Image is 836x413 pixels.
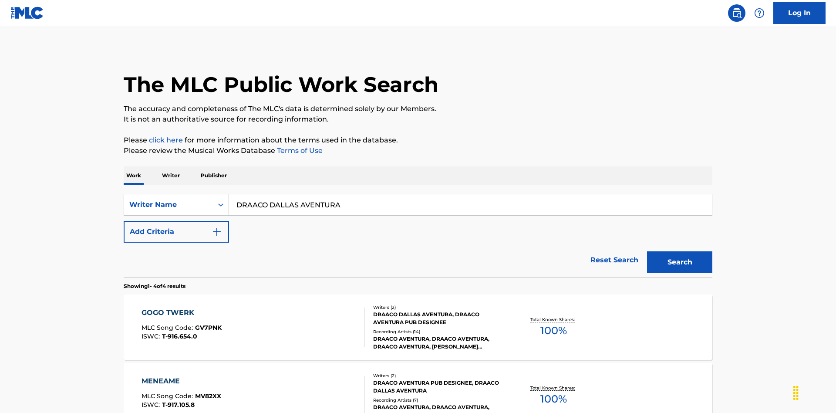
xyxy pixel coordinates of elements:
span: GV7PNK [195,324,222,332]
div: Writers ( 2 ) [373,304,505,311]
span: T-916.654.0 [162,332,197,340]
span: ISWC : [142,401,162,409]
img: search [731,8,742,18]
p: The accuracy and completeness of The MLC's data is determined solely by our Members. [124,104,712,114]
div: DRAACO AVENTURA PUB DESIGNEE, DRAACO DALLAS AVENTURA [373,379,505,395]
a: Log In [773,2,826,24]
div: Help [751,4,768,22]
h1: The MLC Public Work Search [124,71,438,98]
iframe: Chat Widget [792,371,836,413]
div: MENEAME [142,376,221,386]
span: T-917.105.8 [162,401,195,409]
span: 100 % [540,391,567,407]
span: MLC Song Code : [142,392,195,400]
p: Publisher [198,166,229,185]
span: MV82XX [195,392,221,400]
img: MLC Logo [10,7,44,19]
div: Drag [789,380,803,406]
p: It is not an authoritative source for recording information. [124,114,712,125]
p: Writer [159,166,182,185]
p: Please review the Musical Works Database [124,146,712,156]
div: DRAACO AVENTURA, DRAACO AVENTURA, DRAACO AVENTURA, [PERSON_NAME] AVENTURA, DRAACO AVENTURA [373,335,505,351]
p: Showing 1 - 4 of 4 results [124,282,185,290]
img: help [754,8,765,18]
a: Terms of Use [275,146,323,155]
div: Recording Artists ( 14 ) [373,328,505,335]
p: Please for more information about the terms used in the database. [124,135,712,146]
p: Total Known Shares: [530,385,577,391]
button: Search [647,251,712,273]
a: click here [149,136,183,144]
div: DRAACO DALLAS AVENTURA, DRAACO AVENTURA PUB DESIGNEE [373,311,505,326]
button: Add Criteria [124,221,229,243]
div: GOGO TWERK [142,308,222,318]
div: Writer Name [129,200,208,210]
a: Public Search [728,4,745,22]
img: 9d2ae6d4665cec9f34b9.svg [212,227,222,237]
span: ISWC : [142,332,162,340]
form: Search Form [124,194,712,278]
p: Work [124,166,144,185]
div: Recording Artists ( 7 ) [373,397,505,403]
span: 100 % [540,323,567,339]
a: Reset Search [586,251,643,270]
span: MLC Song Code : [142,324,195,332]
p: Total Known Shares: [530,316,577,323]
a: GOGO TWERKMLC Song Code:GV7PNKISWC:T-916.654.0Writers (2)DRAACO DALLAS AVENTURA, DRAACO AVENTURA ... [124,295,712,360]
div: Writers ( 2 ) [373,372,505,379]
